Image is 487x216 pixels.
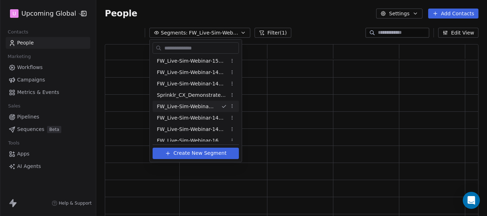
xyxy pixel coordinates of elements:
[157,69,227,76] span: FW_Live-Sim-Webinar-14Oct'25-IND+ANZ
[153,148,239,159] button: Create New Segment
[157,103,215,110] span: FW_Live-Sim-Webinar-16Oct'25-IND+ANZ
[157,57,227,65] span: FW_Live-Sim-Webinar-15Oct'25-NA
[157,137,227,144] span: FW_Live-Sim-Webinar-16Oct'25-NA
[157,91,227,99] span: Sprinklr_CX_Demonstrate_Reg_Drive_[DATE]
[174,149,227,157] span: Create New Segment
[157,114,227,122] span: FW_Live-Sim-Webinar-14Oct'25-EU CX
[157,126,227,133] span: FW_Live-Sim-Webinar-14Oct'25-IND+ANZ CX
[157,80,227,88] span: FW_Live-Sim-Webinar-14Oct'25-EU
